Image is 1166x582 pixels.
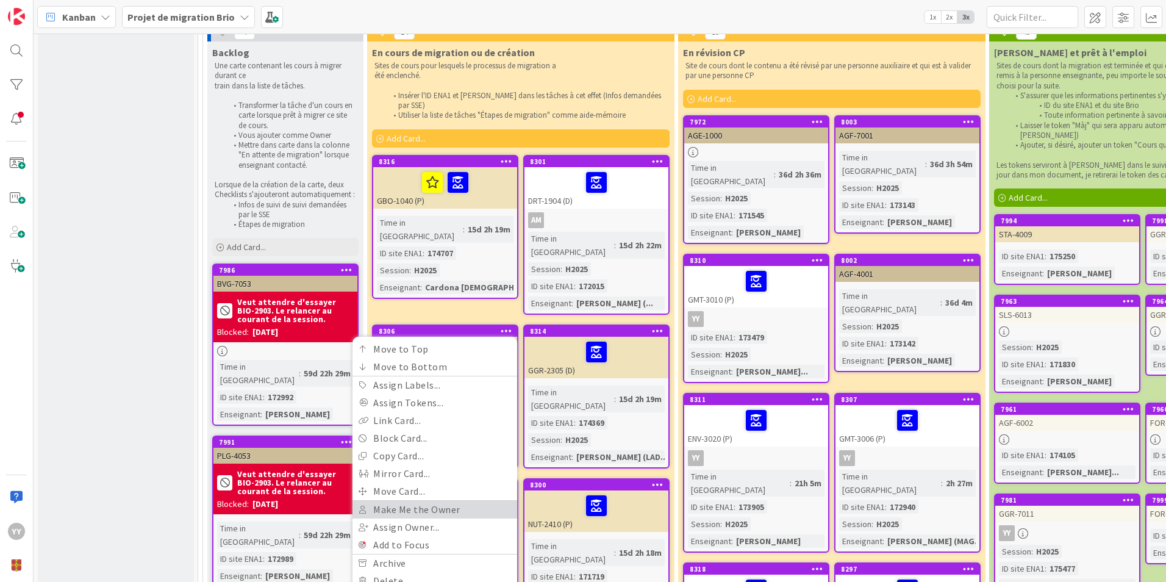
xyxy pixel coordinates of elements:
div: 7994 [1001,217,1139,225]
li: Vous ajouter comme Owner [227,131,357,140]
div: 8318 [684,564,828,575]
span: : [614,239,616,252]
div: 2h 27m [943,476,976,490]
div: 174707 [424,246,456,260]
div: 173479 [735,331,767,344]
div: 171830 [1046,357,1078,371]
div: H2025 [873,181,902,195]
div: DRT-1904 (D) [524,167,668,209]
div: Session [839,181,871,195]
div: ID site ENA1 [688,331,734,344]
div: 8301DRT-1904 (D) [524,156,668,209]
li: Étapes de migration [227,220,357,229]
div: Session [688,348,720,361]
span: : [571,450,573,464]
div: Time in [GEOGRAPHIC_DATA] [688,161,774,188]
div: H2025 [411,264,440,277]
div: 8318 [690,565,828,573]
span: Add Card... [387,133,426,144]
span: : [882,534,884,548]
a: Assign Tokens... [352,394,517,412]
div: [PERSON_NAME] (... [573,296,656,310]
span: : [560,262,562,276]
div: Enseignant [999,375,1042,388]
span: : [731,534,733,548]
div: 15d 2h 19m [465,223,513,236]
div: ID site ENA1 [999,448,1045,462]
div: 8307GMT-3006 (P) [835,394,979,447]
div: ID site ENA1 [839,337,885,350]
div: 8300 [530,481,668,489]
span: En révision CP [683,46,745,59]
div: 7991 [219,438,357,447]
div: 7963 [995,296,1139,307]
span: Livré et prêt à l'emploi [994,46,1146,59]
input: Quick Filter... [987,6,1078,28]
div: 8306 [379,327,517,336]
span: 2x [941,11,957,23]
div: AM [528,212,544,228]
div: 7972AGE-1000 [684,117,828,143]
div: 175477 [1046,562,1078,575]
div: [PERSON_NAME] [884,215,955,229]
div: [PERSON_NAME] [1044,375,1115,388]
span: : [420,281,422,294]
span: Add Card... [1009,192,1048,203]
span: : [463,223,465,236]
span: : [614,546,616,559]
div: 175250 [1046,250,1078,263]
div: 172992 [265,390,296,404]
p: train dans la liste de tâches. [215,81,356,91]
span: : [885,337,887,350]
div: NUT-2410 (P) [524,490,668,532]
div: [PERSON_NAME] [1044,267,1115,280]
div: 8310 [684,255,828,266]
div: 15d 2h 22m [616,239,665,252]
a: Move Card... [352,483,517,500]
div: Time in [GEOGRAPHIC_DATA] [377,216,463,243]
div: Session [377,264,409,277]
span: : [871,517,873,531]
div: STA-4009 [995,226,1139,242]
div: 7972 [690,118,828,126]
span: 1x [925,11,941,23]
span: : [263,390,265,404]
div: 8316 [373,156,517,167]
div: [PERSON_NAME]... [733,365,811,378]
div: 8307 [841,395,979,404]
span: : [734,331,735,344]
div: 36d 4m [942,296,976,309]
div: [DATE] [252,326,278,339]
div: 8300NUT-2410 (P) [524,480,668,532]
div: Session [528,262,560,276]
div: SLS-6013 [995,307,1139,323]
span: : [790,476,792,490]
div: 8310GMT-3010 (P) [684,255,828,307]
span: : [882,354,884,367]
p: Lorsque de la création de la carte, deux Checklists s'ajouteront automatiquement : [215,180,356,200]
div: 7961 [995,404,1139,415]
span: : [263,552,265,566]
div: [PERSON_NAME] (MAG... [884,534,985,548]
div: AGE-1000 [684,128,828,143]
span: : [885,500,887,514]
div: H2025 [722,517,751,531]
a: Link Card... [352,412,517,429]
div: 15d 2h 18m [616,546,665,559]
div: [PERSON_NAME]... [1044,465,1122,479]
div: AGF-7001 [835,128,979,143]
div: Enseignant [528,296,571,310]
div: 7961 [1001,405,1139,414]
div: [PERSON_NAME] [733,226,804,239]
div: ID site ENA1 [999,357,1045,371]
div: Enseignant [839,354,882,367]
span: : [1045,250,1046,263]
div: 174369 [576,416,607,429]
span: : [423,246,424,260]
div: 8314 [530,327,668,336]
div: [PERSON_NAME] [884,354,955,367]
div: Enseignant [377,281,420,294]
span: : [871,320,873,333]
div: H2025 [1033,545,1062,558]
span: : [299,528,301,542]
